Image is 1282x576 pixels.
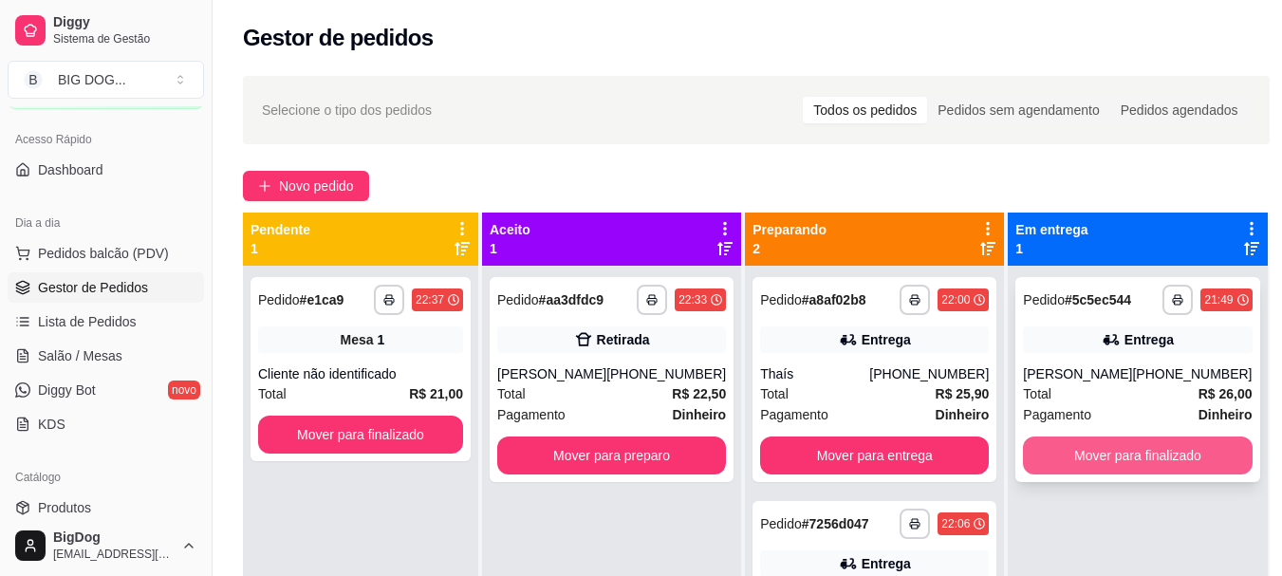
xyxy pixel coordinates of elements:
[760,292,802,307] span: Pedido
[38,160,103,179] span: Dashboard
[1204,292,1233,307] div: 21:49
[258,179,271,193] span: plus
[1015,220,1087,239] p: Em entrega
[539,292,604,307] strong: # aa3dfdc9
[8,208,204,238] div: Dia a dia
[606,364,726,383] div: [PHONE_NUMBER]
[8,155,204,185] a: Dashboard
[1023,404,1091,425] span: Pagamento
[300,292,344,307] strong: # e1ca9
[38,278,148,297] span: Gestor de Pedidos
[8,375,204,405] a: Diggy Botnovo
[1124,330,1174,349] div: Entrega
[490,220,530,239] p: Aceito
[497,383,526,404] span: Total
[672,407,726,422] strong: Dinheiro
[251,220,310,239] p: Pendente
[941,292,970,307] div: 22:00
[8,341,204,371] a: Salão / Mesas
[1198,407,1253,422] strong: Dinheiro
[409,386,463,401] strong: R$ 21,00
[752,239,827,258] p: 2
[53,31,196,46] span: Sistema de Gestão
[38,381,96,399] span: Diggy Bot
[678,292,707,307] div: 22:33
[497,437,726,474] button: Mover para preparo
[262,100,432,121] span: Selecione o tipo dos pedidos
[752,220,827,239] p: Preparando
[38,244,169,263] span: Pedidos balcão (PDV)
[862,554,911,573] div: Entrega
[58,70,126,89] div: BIG DOG ...
[1023,437,1252,474] button: Mover para finalizado
[760,364,869,383] div: Thaís
[53,547,174,562] span: [EMAIL_ADDRESS][DOMAIN_NAME]
[941,516,970,531] div: 22:06
[8,492,204,523] a: Produtos
[251,239,310,258] p: 1
[378,330,385,349] div: 1
[279,176,354,196] span: Novo pedido
[869,364,989,383] div: [PHONE_NUMBER]
[497,404,566,425] span: Pagamento
[597,330,650,349] div: Retirada
[862,330,911,349] div: Entrega
[8,409,204,439] a: KDS
[802,516,869,531] strong: # 7256d047
[8,272,204,303] a: Gestor de Pedidos
[760,404,828,425] span: Pagamento
[38,498,91,517] span: Produtos
[8,523,204,568] button: BigDog[EMAIL_ADDRESS][DOMAIN_NAME]
[258,364,463,383] div: Cliente não identificado
[1110,97,1249,123] div: Pedidos agendados
[258,292,300,307] span: Pedido
[24,70,43,89] span: B
[258,383,287,404] span: Total
[760,516,802,531] span: Pedido
[760,437,989,474] button: Mover para entrega
[416,292,444,307] div: 22:37
[803,97,927,123] div: Todos os pedidos
[243,23,434,53] h2: Gestor de pedidos
[1023,383,1051,404] span: Total
[38,312,137,331] span: Lista de Pedidos
[38,346,122,365] span: Salão / Mesas
[1023,364,1132,383] div: [PERSON_NAME]
[53,14,196,31] span: Diggy
[1198,386,1253,401] strong: R$ 26,00
[8,8,204,53] a: DiggySistema de Gestão
[53,530,174,547] span: BigDog
[490,239,530,258] p: 1
[936,386,990,401] strong: R$ 25,90
[1023,292,1065,307] span: Pedido
[258,416,463,454] button: Mover para finalizado
[802,292,866,307] strong: # a8af02b8
[927,97,1109,123] div: Pedidos sem agendamento
[760,383,789,404] span: Total
[8,124,204,155] div: Acesso Rápido
[672,386,726,401] strong: R$ 22,50
[1065,292,1131,307] strong: # 5c5ec544
[8,462,204,492] div: Catálogo
[1015,239,1087,258] p: 1
[38,415,65,434] span: KDS
[8,61,204,99] button: Select a team
[8,238,204,269] button: Pedidos balcão (PDV)
[497,292,539,307] span: Pedido
[497,364,606,383] div: [PERSON_NAME]
[936,407,990,422] strong: Dinheiro
[243,171,369,201] button: Novo pedido
[8,307,204,337] a: Lista de Pedidos
[1132,364,1252,383] div: [PHONE_NUMBER]
[341,330,374,349] span: Mesa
